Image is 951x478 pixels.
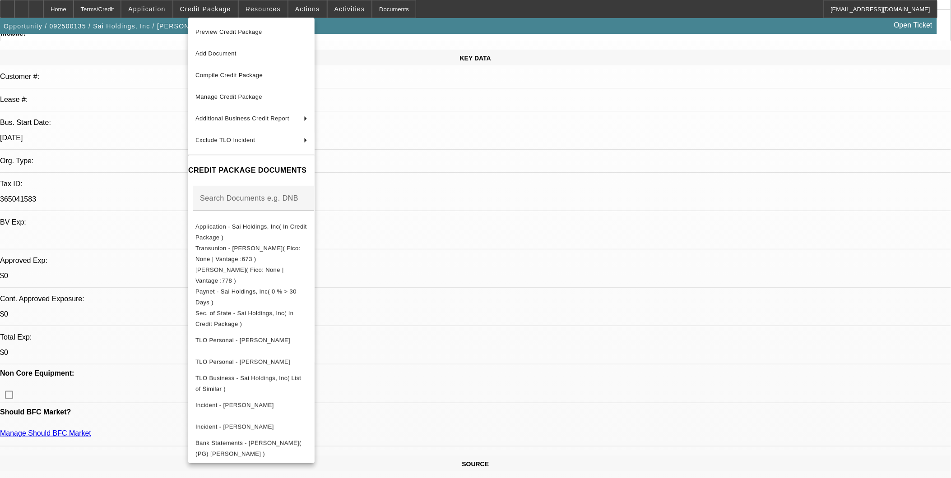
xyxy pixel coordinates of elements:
[188,264,315,286] button: Transunion - Sharma, Triveni( Fico: None | Vantage :778 )
[195,288,297,305] span: Paynet - Sai Holdings, Inc( 0 % > 30 Days )
[188,221,315,243] button: Application - Sai Holdings, Inc( In Credit Package )
[188,308,315,329] button: Sec. of State - Sai Holdings, Inc( In Credit Package )
[188,329,315,351] button: TLO Personal - Tudor, Marc
[188,165,315,176] h4: CREDIT PACKAGE DOCUMENTS
[195,309,293,327] span: Sec. of State - Sai Holdings, Inc( In Credit Package )
[195,115,289,122] span: Additional Business Credit Report
[195,244,301,262] span: Transunion - [PERSON_NAME]( Fico: None | Vantage :673 )
[200,194,298,202] mat-label: Search Documents e.g. DNB
[195,72,263,78] span: Compile Credit Package
[195,401,274,408] span: Incident - [PERSON_NAME]
[188,394,315,416] button: Incident - Tudor, Marc
[188,351,315,372] button: TLO Personal - Sharma, Triveni
[195,374,301,392] span: TLO Business - Sai Holdings, Inc( List of Similar )
[195,28,262,35] span: Preview Credit Package
[188,437,315,459] button: Bank Statements - Tudor, Marc( (PG) Marc Tudor )
[195,266,284,284] span: [PERSON_NAME]( Fico: None | Vantage :778 )
[195,439,302,457] span: Bank Statements - [PERSON_NAME]( (PG) [PERSON_NAME] )
[188,372,315,394] button: TLO Business - Sai Holdings, Inc( List of Similar )
[195,223,307,240] span: Application - Sai Holdings, Inc( In Credit Package )
[188,243,315,264] button: Transunion - Tudor, Marc( Fico: None | Vantage :673 )
[195,137,255,143] span: Exclude TLO Incident
[195,93,262,100] span: Manage Credit Package
[195,50,237,57] span: Add Document
[188,416,315,437] button: Incident - Sharma, Triveni
[195,358,290,365] span: TLO Personal - [PERSON_NAME]
[188,286,315,308] button: Paynet - Sai Holdings, Inc( 0 % > 30 Days )
[195,423,274,430] span: Incident - [PERSON_NAME]
[195,336,290,343] span: TLO Personal - [PERSON_NAME]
